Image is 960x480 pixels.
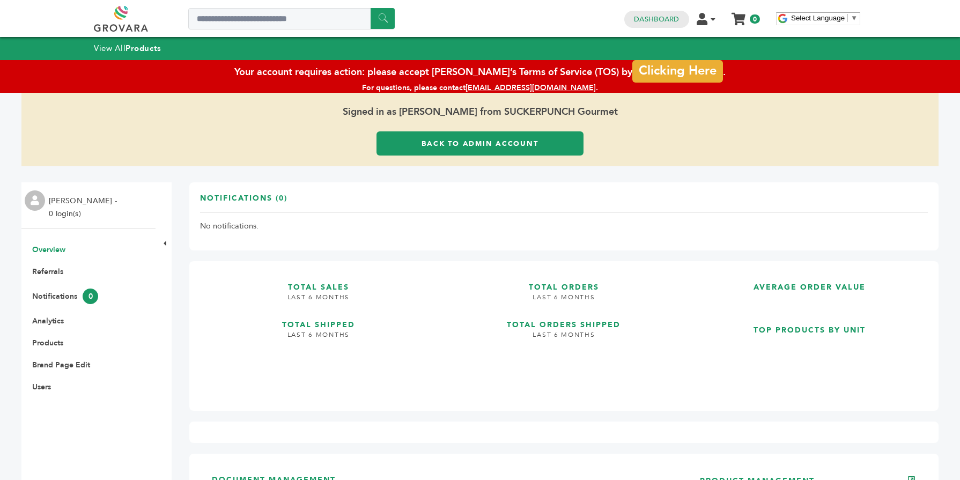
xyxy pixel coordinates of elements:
li: [PERSON_NAME] - 0 login(s) [49,195,120,220]
a: Brand Page Edit [32,360,90,370]
span: Select Language [791,14,845,22]
span: ​ [847,14,848,22]
a: Clicking Here [632,60,722,83]
h4: LAST 6 MONTHS [446,330,683,348]
td: No notifications. [200,212,928,240]
a: Select Language​ [791,14,858,22]
a: View AllProducts [94,43,161,54]
img: profile.png [25,190,45,211]
h4: LAST 6 MONTHS [200,293,437,310]
a: AVERAGE ORDER VALUE [691,272,928,306]
a: TOP PRODUCTS BY UNIT [691,315,928,392]
a: Analytics [32,316,64,326]
strong: Products [125,43,161,54]
span: 0 [83,289,98,304]
h4: LAST 6 MONTHS [200,330,437,348]
span: ▼ [851,14,858,22]
h3: TOTAL ORDERS SHIPPED [446,309,683,330]
a: Dashboard [634,14,679,24]
a: Back to Admin Account [376,131,584,156]
h3: TOTAL ORDERS [446,272,683,293]
h3: AVERAGE ORDER VALUE [691,272,928,293]
input: Search a product or brand... [188,8,395,29]
a: My Cart [733,10,745,21]
h3: TOTAL SALES [200,272,437,293]
h3: TOTAL SHIPPED [200,309,437,330]
a: Referrals [32,267,63,277]
a: Overview [32,245,65,255]
a: TOTAL SALES LAST 6 MONTHS TOTAL SHIPPED LAST 6 MONTHS [200,272,437,392]
a: TOTAL ORDERS LAST 6 MONTHS TOTAL ORDERS SHIPPED LAST 6 MONTHS [446,272,683,392]
span: 0 [750,14,760,24]
span: Signed in as [PERSON_NAME] from SUCKERPUNCH Gourmet [21,93,939,131]
a: Users [32,382,51,392]
h3: Notifications (0) [200,193,287,212]
a: Notifications0 [32,291,98,301]
h3: TOP PRODUCTS BY UNIT [691,315,928,336]
a: [EMAIL_ADDRESS][DOMAIN_NAME] [466,83,596,93]
h4: LAST 6 MONTHS [446,293,683,310]
a: Products [32,338,63,348]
